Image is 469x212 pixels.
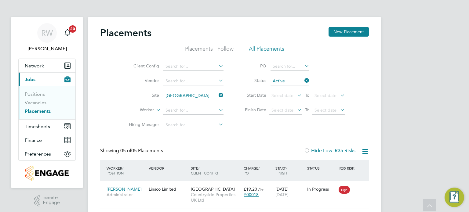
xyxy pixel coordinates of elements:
[185,45,234,56] li: Placements I Follow
[124,92,159,98] label: Site
[43,195,60,200] span: Powered by
[163,92,224,100] input: Search for...
[329,27,369,37] button: New Placement
[25,137,42,143] span: Finance
[239,92,266,98] label: Start Date
[163,106,224,115] input: Search for...
[258,187,264,192] span: / hr
[25,77,35,82] span: Jobs
[124,122,159,127] label: Hiring Manager
[244,186,257,192] span: £19.20
[337,163,358,174] div: IR35 Risk
[303,91,311,99] span: To
[306,163,337,174] div: Status
[124,78,159,83] label: Vendor
[124,63,159,69] label: Client Config
[249,45,284,56] li: All Placements
[25,166,68,181] img: countryside-properties-logo-retina.png
[275,166,287,175] span: / Finish
[34,195,60,207] a: Powered byEngage
[239,63,266,69] label: PO
[25,124,50,129] span: Timesheets
[274,163,306,178] div: Start
[271,107,293,113] span: Select date
[19,86,75,119] div: Jobs
[314,93,336,98] span: Select date
[303,106,311,114] span: To
[25,91,45,97] a: Positions
[18,166,76,181] a: Go to home page
[274,183,306,200] div: [DATE]
[271,93,293,98] span: Select date
[105,183,369,188] a: [PERSON_NAME]AdministratorLinsco Limited[GEOGRAPHIC_DATA]Countryside Properties UK Ltd£19.20 / hr...
[107,186,142,192] span: [PERSON_NAME]
[25,63,44,69] span: Network
[304,148,355,154] label: Hide Low IR35 Risks
[339,186,350,194] span: High
[120,148,163,154] span: 05 Placements
[275,192,289,197] span: [DATE]
[105,163,147,178] div: Worker
[191,192,241,203] span: Countryside Properties UK Ltd
[107,166,124,175] span: / Position
[18,45,76,52] span: Richard Walsh
[19,120,75,133] button: Timesheets
[61,23,74,43] a: 20
[11,17,83,188] nav: Main navigation
[100,27,151,39] h2: Placements
[191,166,218,175] span: / Client Config
[244,166,260,175] span: / PO
[147,183,189,195] div: Linsco Limited
[242,163,274,178] div: Charge
[163,77,224,85] input: Search for...
[271,62,309,71] input: Search for...
[244,192,259,197] span: Y00018
[19,73,75,86] button: Jobs
[100,148,164,154] div: Showing
[18,23,76,52] a: RW[PERSON_NAME]
[43,200,60,205] span: Engage
[25,100,46,106] a: Vacancies
[25,151,51,157] span: Preferences
[107,192,146,197] span: Administrator
[41,29,53,37] span: RW
[445,188,464,207] button: Engage Resource Center
[307,186,336,192] div: In Progress
[314,107,336,113] span: Select date
[119,107,154,113] label: Worker
[271,77,309,85] input: Select one
[163,121,224,129] input: Search for...
[189,163,242,178] div: Site
[191,186,235,192] span: [GEOGRAPHIC_DATA]
[19,59,75,72] button: Network
[120,148,131,154] span: 05 of
[69,25,76,33] span: 20
[19,133,75,147] button: Finance
[163,62,224,71] input: Search for...
[239,78,266,83] label: Status
[147,163,189,174] div: Vendor
[239,107,266,113] label: Finish Date
[19,147,75,160] button: Preferences
[25,108,51,114] a: Placements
